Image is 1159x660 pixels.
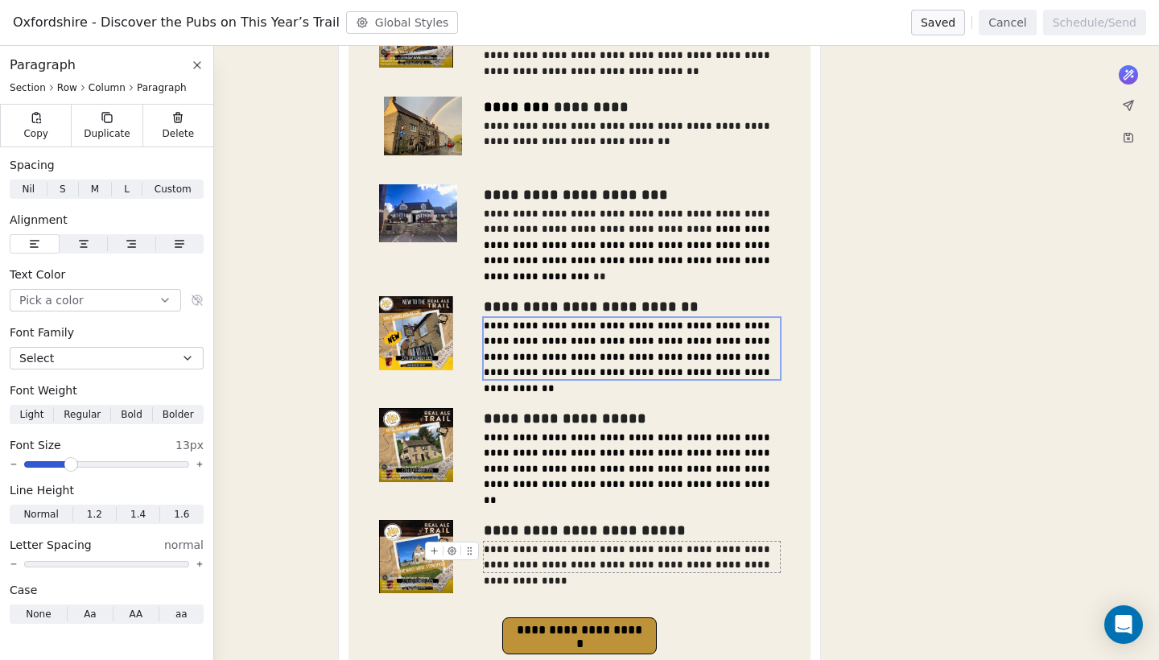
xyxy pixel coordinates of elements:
[163,407,194,422] span: Bolder
[13,13,340,32] span: Oxfordshire - Discover the Pubs on This Year’s Trail
[22,182,35,196] span: Nil
[57,81,77,94] span: Row
[87,507,102,522] span: 1.2
[164,537,204,553] span: normal
[121,407,142,422] span: Bold
[1104,605,1143,644] div: Open Intercom Messenger
[979,10,1036,35] button: Cancel
[10,582,37,598] span: Case
[130,507,146,522] span: 1.4
[10,212,68,228] span: Alignment
[10,324,74,340] span: Font Family
[10,81,46,94] span: Section
[137,81,187,94] span: Paragraph
[155,182,192,196] span: Custom
[26,607,51,621] span: None
[10,482,74,498] span: Line Height
[10,266,65,283] span: Text Color
[19,350,54,366] span: Select
[10,289,181,311] button: Pick a color
[163,127,195,140] span: Delete
[64,407,101,422] span: Regular
[346,11,459,34] button: Global Styles
[23,127,48,140] span: Copy
[10,437,61,453] span: Font Size
[19,407,43,422] span: Light
[1043,10,1146,35] button: Schedule/Send
[124,182,130,196] span: L
[175,437,204,453] span: 13px
[10,382,77,398] span: Font Weight
[89,81,126,94] span: Column
[23,507,58,522] span: Normal
[175,607,188,621] span: aa
[174,507,189,522] span: 1.6
[129,607,142,621] span: AA
[911,10,965,35] button: Saved
[10,537,92,553] span: Letter Spacing
[84,127,130,140] span: Duplicate
[91,182,99,196] span: M
[10,157,55,173] span: Spacing
[60,182,66,196] span: S
[10,56,76,75] span: Paragraph
[84,607,97,621] span: Aa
